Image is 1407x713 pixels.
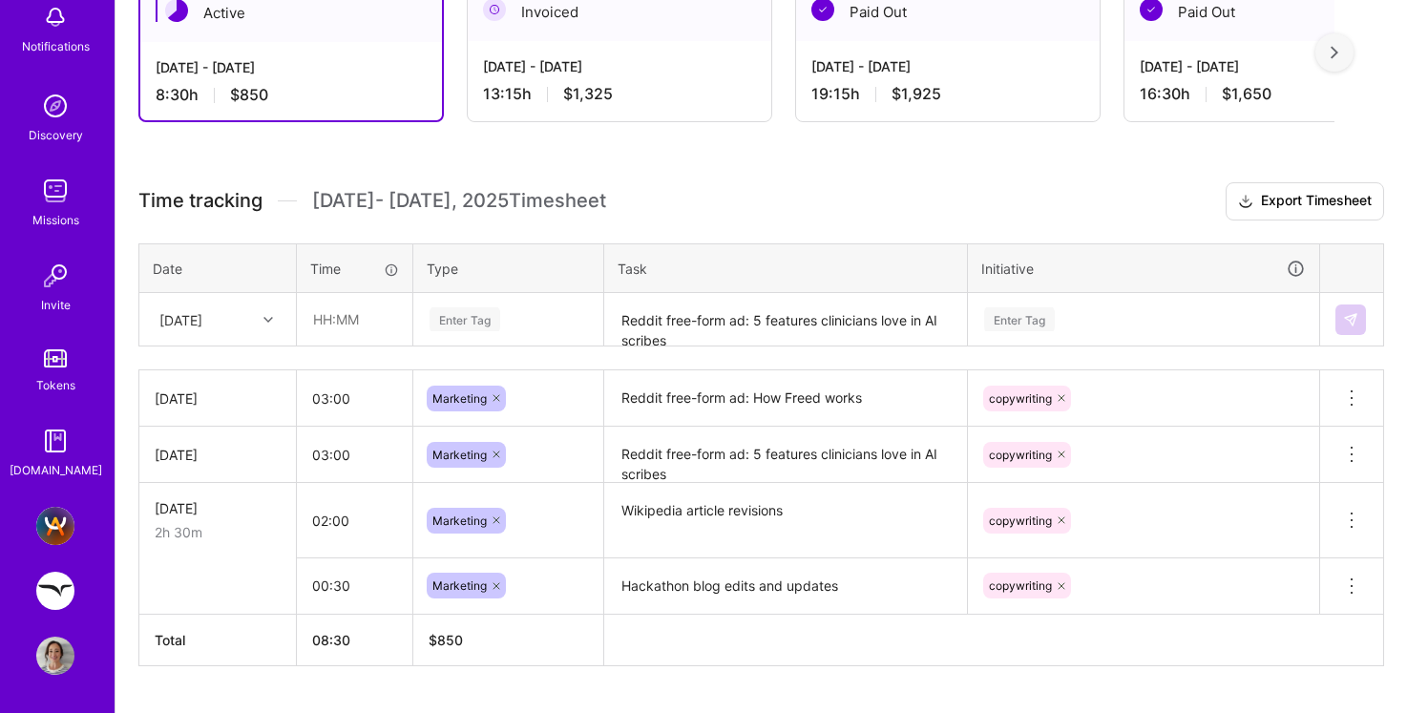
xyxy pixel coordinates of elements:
div: Notifications [22,36,90,56]
span: Marketing [432,391,487,406]
div: Time [310,259,399,279]
button: Export Timesheet [1226,182,1384,220]
div: [DATE] [155,498,281,518]
th: 08:30 [297,614,413,665]
div: 19:15 h [811,84,1084,104]
div: 13:15 h [483,84,756,104]
span: copywriting [989,448,1052,462]
div: [DOMAIN_NAME] [10,460,102,480]
div: Tokens [36,375,75,395]
img: Freed: Cross-Product Copywriter [36,572,74,610]
img: teamwork [36,172,74,210]
div: [DATE] - [DATE] [483,56,756,76]
a: A.Team - Full-stack Demand Growth team! [31,507,79,545]
img: right [1331,46,1338,59]
div: Invite [41,295,71,315]
th: Task [604,243,968,293]
img: Submit [1343,312,1358,327]
div: [DATE] [155,388,281,409]
span: Marketing [432,514,487,528]
span: $1,925 [892,84,941,104]
input: HH:MM [297,560,412,611]
span: $1,650 [1222,84,1271,104]
img: tokens [44,349,67,367]
span: copywriting [989,514,1052,528]
span: [DATE] - [DATE] , 2025 Timesheet [312,189,606,213]
i: icon Download [1238,192,1253,212]
div: [DATE] - [DATE] [156,57,427,77]
span: copywriting [989,578,1052,593]
div: Initiative [981,258,1306,280]
th: Type [413,243,604,293]
span: Marketing [432,448,487,462]
img: Invite [36,257,74,295]
div: 2h 30m [155,522,281,542]
input: HH:MM [297,430,412,480]
div: Discovery [29,125,83,145]
span: Marketing [432,578,487,593]
textarea: Wikipedia article revisions [606,485,965,556]
i: icon Chevron [263,315,273,325]
input: HH:MM [297,373,412,424]
img: discovery [36,87,74,125]
th: Date [139,243,297,293]
a: User Avatar [31,637,79,675]
div: [DATE] [159,309,202,329]
th: Total [139,614,297,665]
img: guide book [36,422,74,460]
div: [DATE] [155,445,281,465]
div: 8:30 h [156,85,427,105]
textarea: Hackathon blog edits and updates [606,560,965,613]
img: A.Team - Full-stack Demand Growth team! [36,507,74,545]
div: Enter Tag [430,304,500,334]
img: User Avatar [36,637,74,675]
textarea: Reddit free-form ad: How Freed works [606,372,965,425]
div: Enter Tag [984,304,1055,334]
input: HH:MM [298,294,411,345]
div: [DATE] - [DATE] [811,56,1084,76]
textarea: Reddit free-form ad: 5 features clinicians love in AI scribes [606,429,965,481]
a: Freed: Cross-Product Copywriter [31,572,79,610]
input: HH:MM [297,495,412,546]
span: $850 [230,85,268,105]
span: Time tracking [138,189,262,213]
span: $ 850 [429,632,463,648]
div: Missions [32,210,79,230]
span: copywriting [989,391,1052,406]
span: $1,325 [563,84,613,104]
